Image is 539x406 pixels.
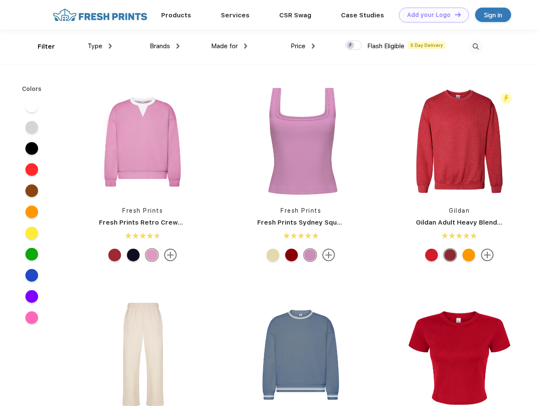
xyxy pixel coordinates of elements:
span: Brands [150,42,170,50]
img: func=resize&h=266 [245,85,357,198]
span: 5 Day Delivery [408,41,445,49]
div: Colors [16,85,48,93]
div: Navy/White [127,249,140,261]
a: Sign in [475,8,511,22]
div: Red [425,249,438,261]
a: Gildan [449,207,470,214]
img: dropdown.png [176,44,179,49]
div: Light Purple [304,249,316,261]
div: Filter [38,42,55,52]
img: DT [455,12,461,17]
img: dropdown.png [109,44,112,49]
span: Price [291,42,305,50]
a: Fresh Prints Retro Crewneck [99,219,193,226]
img: func=resize&h=266 [403,85,516,198]
div: Cherry [108,249,121,261]
div: Sign in [484,10,502,20]
img: dropdown.png [244,44,247,49]
div: Gold [462,249,475,261]
span: Flash Eligible [367,42,404,50]
img: more.svg [481,249,494,261]
a: Products [161,11,191,19]
img: func=resize&h=266 [86,85,199,198]
div: Crimson White [285,249,298,261]
div: Add your Logo [407,11,451,19]
div: Pink [146,249,158,261]
img: dropdown.png [312,44,315,49]
div: Hth Spt Scrlt Rd [444,249,456,261]
img: more.svg [164,249,177,261]
span: Made for [211,42,238,50]
div: Butter Yellow [267,249,279,261]
img: fo%20logo%202.webp [50,8,150,22]
a: Fresh Prints [122,207,163,214]
span: Type [88,42,102,50]
img: more.svg [322,249,335,261]
img: desktop_search.svg [469,40,483,54]
a: Fresh Prints Sydney Square Neck Tank Top [257,219,397,226]
img: flash_active_toggle.svg [500,93,512,104]
a: Fresh Prints [280,207,321,214]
